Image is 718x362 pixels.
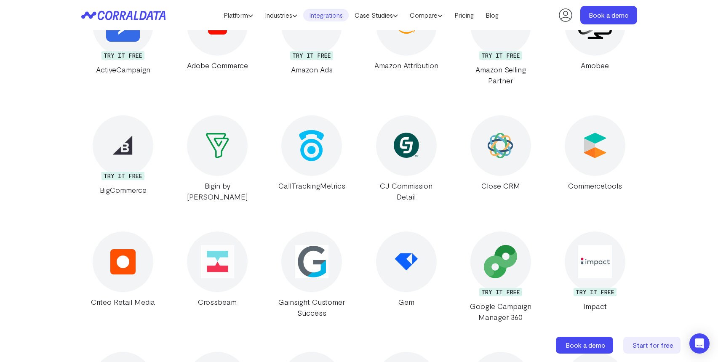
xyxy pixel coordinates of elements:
[459,301,542,322] div: Google Campaign Manager 360
[394,133,419,159] img: CJ Commission Detail
[580,6,637,24] a: Book a demo
[459,180,542,191] div: Close CRM
[553,115,637,202] a: Commercetools Commercetools
[480,9,504,21] a: Blog
[623,337,682,354] a: Start for free
[448,9,480,21] a: Pricing
[479,288,522,296] div: TRY IT FREE
[584,133,606,158] img: Commercetools
[578,245,611,278] img: Impact
[553,232,637,322] a: Impact TRY IT FREE Impact
[81,232,165,322] a: Criteo Retail Media Criteo Retail Media
[81,184,165,195] div: BigCommerce
[106,132,139,159] img: BigCommerce
[404,9,448,21] a: Compare
[270,296,354,318] div: Gainsight Customer Success
[81,296,165,307] div: Criteo Retail Media
[553,180,637,191] div: Commercetools
[349,9,404,21] a: Case Studies
[364,296,448,307] div: Gem
[459,232,542,322] a: Google Campaign Manager 360 TRY IT FREE Google Campaign Manager 360
[201,245,234,278] img: Crossbeam
[364,60,448,71] div: Amazon Attribution
[218,9,259,21] a: Platform
[393,253,419,271] img: Gem
[488,133,513,158] img: Close CRM
[176,115,259,202] a: Bigin by Zoho CRM Bigin by [PERSON_NAME]
[364,232,448,322] a: Gem Gem
[298,129,326,162] img: CallTrackingMetrics
[176,180,259,202] div: Bigin by [PERSON_NAME]
[176,296,259,307] div: Crossbeam
[479,51,522,60] div: TRY IT FREE
[553,301,637,311] div: Impact
[295,245,328,278] img: Gainsight Customer Success
[81,64,165,75] div: ActiveCampaign
[270,115,354,202] a: CallTrackingMetrics CallTrackingMetrics
[459,115,542,202] a: Close CRM Close CRM
[566,341,606,349] span: Book a demo
[303,9,349,21] a: Integrations
[101,51,144,60] div: TRY IT FREE
[459,64,542,86] div: Amazon Selling Partner
[364,115,448,202] a: CJ Commission Detail CJ Commission Detail
[574,288,617,296] div: TRY IT FREE
[101,172,144,180] div: TRY IT FREE
[364,180,448,202] div: CJ Commission Detail
[259,9,303,21] a: Industries
[633,341,673,349] span: Start for free
[81,115,165,202] a: BigCommerce TRY IT FREE BigCommerce
[270,180,354,191] div: CallTrackingMetrics
[484,245,517,278] img: Google Campaign Manager 360
[556,337,615,354] a: Book a demo
[290,51,333,60] div: TRY IT FREE
[176,232,259,322] a: Crossbeam Crossbeam
[270,64,354,75] div: Amazon Ads
[270,232,354,322] a: Gainsight Customer Success Gainsight Customer Success
[553,60,637,71] div: Amobee
[689,333,710,354] div: Open Intercom Messenger
[176,60,259,71] div: Adobe Commerce
[205,133,230,158] img: Bigin by Zoho CRM
[110,249,136,274] img: Criteo Retail Media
